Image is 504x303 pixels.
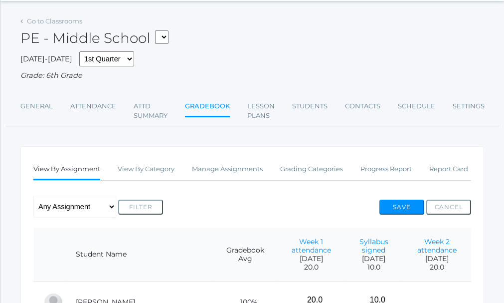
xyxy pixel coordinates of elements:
[20,30,168,46] h2: PE - Middle School
[27,17,82,25] a: Go to Classrooms
[287,255,336,263] span: [DATE]
[192,159,263,179] a: Manage Assignments
[66,228,214,282] th: Student Name
[20,96,53,116] a: General
[292,96,328,116] a: Students
[70,96,116,116] a: Attendance
[185,96,230,118] a: Gradebook
[426,200,471,215] button: Cancel
[20,70,484,81] div: Grade: 6th Grade
[359,237,388,255] a: Syllabus signed
[417,237,457,255] a: Week 2 attendance
[360,159,412,179] a: Progress Report
[355,263,392,272] span: 10.0
[453,96,485,116] a: Settings
[292,237,331,255] a: Week 1 attendance
[118,159,174,179] a: View By Category
[345,96,380,116] a: Contacts
[398,96,435,116] a: Schedule
[287,263,336,272] span: 20.0
[280,159,343,179] a: Grading Categories
[134,96,168,126] a: Attd Summary
[118,200,163,215] button: Filter
[412,255,461,263] span: [DATE]
[247,96,275,126] a: Lesson Plans
[412,263,461,272] span: 20.0
[20,54,72,63] span: [DATE]-[DATE]
[33,159,100,181] a: View By Assignment
[355,255,392,263] span: [DATE]
[379,200,424,215] button: Save
[214,228,277,282] th: Gradebook Avg
[429,159,468,179] a: Report Card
